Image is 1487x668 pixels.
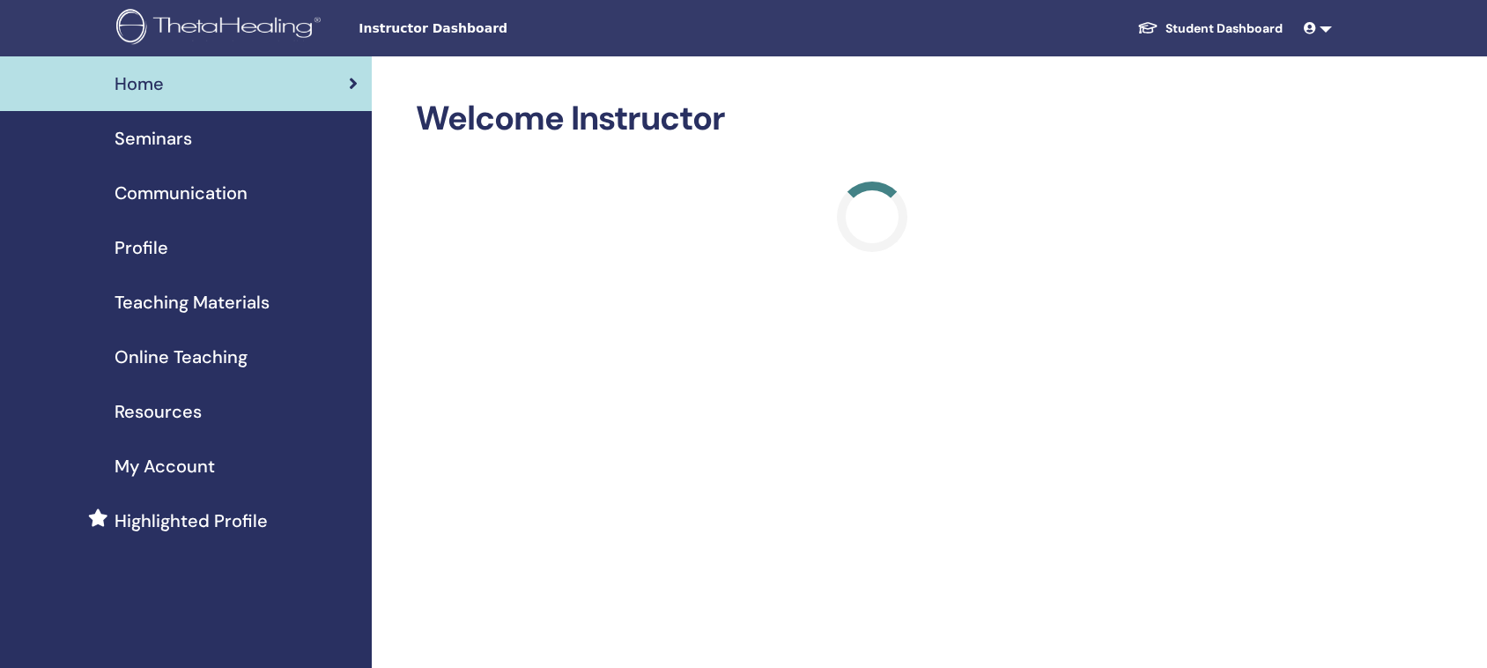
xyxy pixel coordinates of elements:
span: Profile [115,234,168,261]
span: Instructor Dashboard [359,19,623,38]
img: graduation-cap-white.svg [1137,20,1158,35]
img: logo.png [116,9,327,48]
span: Highlighted Profile [115,508,268,534]
span: Resources [115,398,202,425]
span: Online Teaching [115,344,248,370]
h2: Welcome Instructor [416,99,1328,139]
span: My Account [115,453,215,479]
span: Teaching Materials [115,289,270,315]
span: Seminars [115,125,192,152]
span: Communication [115,180,248,206]
span: Home [115,71,164,97]
a: Student Dashboard [1123,12,1297,45]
